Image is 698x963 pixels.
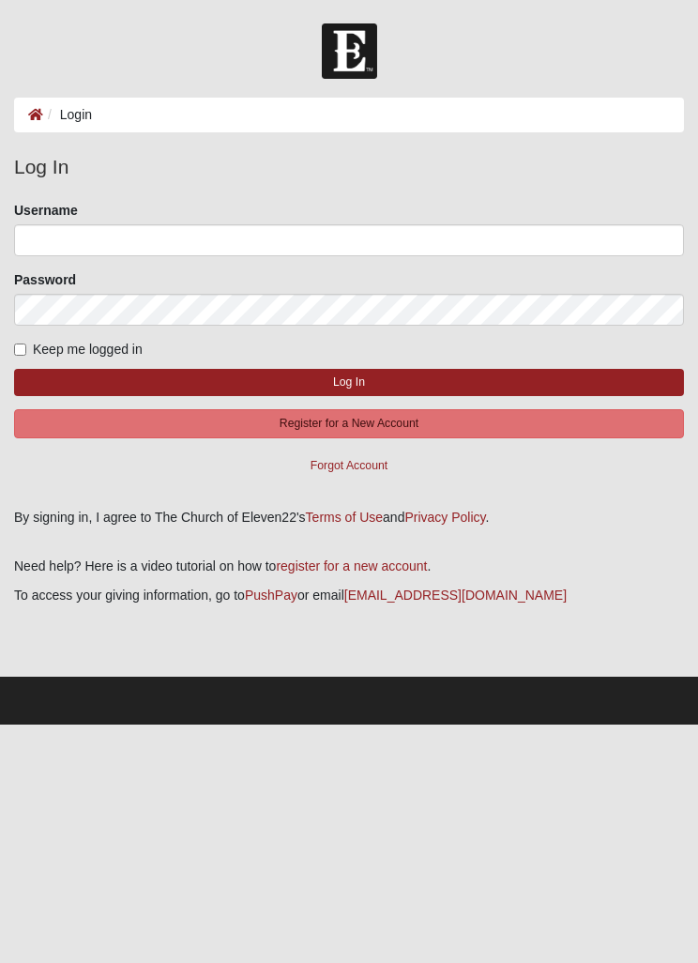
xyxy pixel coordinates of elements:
img: Church of Eleven22 Logo [322,23,377,79]
label: Password [14,270,76,289]
li: Login [43,105,92,125]
button: Forgot Account [14,451,684,481]
legend: Log In [14,152,684,182]
div: By signing in, I agree to The Church of Eleven22's and . [14,508,684,527]
label: Username [14,201,78,220]
a: Terms of Use [306,510,383,525]
input: Keep me logged in [14,344,26,356]
a: Privacy Policy [404,510,485,525]
button: Log In [14,369,684,396]
a: PushPay [245,588,297,603]
button: Register for a New Account [14,409,684,438]
a: register for a new account [276,558,427,573]
a: [EMAIL_ADDRESS][DOMAIN_NAME] [344,588,567,603]
span: Keep me logged in [33,342,143,357]
p: To access your giving information, go to or email [14,586,684,605]
p: Need help? Here is a video tutorial on how to . [14,557,684,576]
